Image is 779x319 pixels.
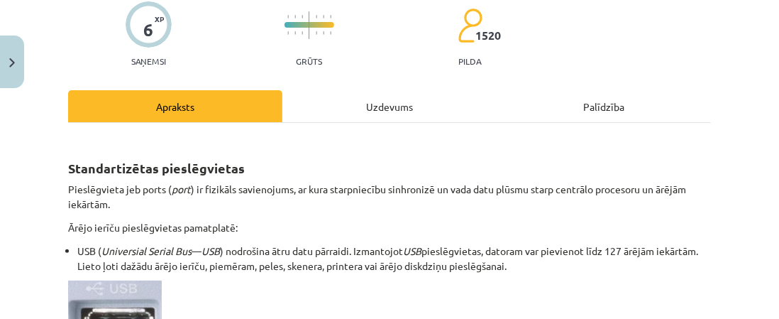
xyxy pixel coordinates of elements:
img: icon-short-line-57e1e144782c952c97e751825c79c345078a6d821885a25fce030b3d8c18986b.svg [287,31,289,35]
img: icon-close-lesson-0947bae3869378f0d4975bcd49f059093ad1ed9edebbc8119c70593378902aed.svg [9,58,15,67]
li: USB ( — ) nodrošina ātru datu pārraidi. Izmantojot pieslēgvietas, datoram var pievienot līdz 127 ... [77,244,711,274]
img: icon-short-line-57e1e144782c952c97e751825c79c345078a6d821885a25fce030b3d8c18986b.svg [302,31,303,35]
img: icon-short-line-57e1e144782c952c97e751825c79c345078a6d821885a25fce030b3d8c18986b.svg [302,15,303,18]
em: USB [201,244,220,257]
img: icon-long-line-d9ea69661e0d244f92f715978eff75569469978d946b2353a9bb055b3ed8787d.svg [309,11,310,39]
img: icon-short-line-57e1e144782c952c97e751825c79c345078a6d821885a25fce030b3d8c18986b.svg [330,15,331,18]
img: icon-short-line-57e1e144782c952c97e751825c79c345078a6d821885a25fce030b3d8c18986b.svg [294,31,296,35]
img: icon-short-line-57e1e144782c952c97e751825c79c345078a6d821885a25fce030b3d8c18986b.svg [316,15,317,18]
p: pilda [458,56,481,66]
img: icon-short-line-57e1e144782c952c97e751825c79c345078a6d821885a25fce030b3d8c18986b.svg [316,31,317,35]
img: students-c634bb4e5e11cddfef0936a35e636f08e4e9abd3cc4e673bd6f9a4125e45ecb1.svg [458,8,482,43]
img: icon-short-line-57e1e144782c952c97e751825c79c345078a6d821885a25fce030b3d8c18986b.svg [294,15,296,18]
span: XP [155,15,164,23]
strong: Standartizētas pieslēgvietas [68,160,245,176]
em: port [172,183,191,195]
p: Pieslēgvieta jeb ports ( ) ir fizikāls savienojums, ar kura starpniecību sinhronizē un vada datu ... [68,182,711,212]
img: icon-short-line-57e1e144782c952c97e751825c79c345078a6d821885a25fce030b3d8c18986b.svg [287,15,289,18]
img: icon-short-line-57e1e144782c952c97e751825c79c345078a6d821885a25fce030b3d8c18986b.svg [330,31,331,35]
div: 6 [143,20,153,40]
div: Uzdevums [282,90,497,122]
div: Apraksts [68,90,282,122]
div: Palīdzība [497,90,711,122]
p: Ārējo ierīču pieslēgvietas pamatplatē: [68,220,711,235]
img: icon-short-line-57e1e144782c952c97e751825c79c345078a6d821885a25fce030b3d8c18986b.svg [323,15,324,18]
p: Saņemsi [126,56,172,66]
em: USB [403,244,421,257]
em: Universial Serial Bus [101,244,192,257]
img: icon-short-line-57e1e144782c952c97e751825c79c345078a6d821885a25fce030b3d8c18986b.svg [323,31,324,35]
p: Grūts [296,56,322,66]
span: 1520 [475,29,501,42]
